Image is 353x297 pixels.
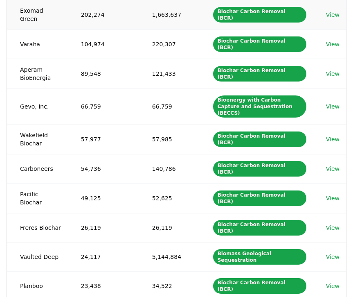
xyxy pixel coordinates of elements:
[7,29,68,59] td: Varaha
[213,95,306,118] div: Bioenergy with Carbon Capture and Sequestration (BECCS)
[213,7,306,23] div: Biochar Carbon Removal (BCR)
[7,88,68,124] td: Gevo, Inc.
[326,11,340,19] a: View
[213,278,306,294] div: Biochar Carbon Removal (BCR)
[326,102,340,111] a: View
[213,190,306,206] div: Biochar Carbon Removal (BCR)
[68,154,139,183] td: 54,736
[139,59,200,88] td: 121,433
[7,124,68,154] td: Wakefield Biochar
[326,194,340,202] a: View
[7,242,68,271] td: Vaulted Deep
[139,242,200,271] td: 5,144,884
[139,124,200,154] td: 57,985
[68,213,139,242] td: 26,119
[139,88,200,124] td: 66,759
[7,213,68,242] td: Freres Biochar
[326,70,340,78] a: View
[213,220,306,236] div: Biochar Carbon Removal (BCR)
[68,242,139,271] td: 24,117
[68,88,139,124] td: 66,759
[139,154,200,183] td: 140,786
[326,165,340,173] a: View
[213,131,306,147] div: Biochar Carbon Removal (BCR)
[68,59,139,88] td: 89,548
[326,135,340,143] a: View
[68,183,139,213] td: 49,125
[68,29,139,59] td: 104,974
[326,282,340,290] a: View
[213,36,306,52] div: Biochar Carbon Removal (BCR)
[326,253,340,261] a: View
[139,183,200,213] td: 52,625
[326,40,340,48] a: View
[213,161,306,177] div: Biochar Carbon Removal (BCR)
[213,249,306,265] div: Biomass Geological Sequestration
[68,124,139,154] td: 57,977
[7,183,68,213] td: Pacific Biochar
[7,59,68,88] td: Aperam BioEnergia
[326,224,340,232] a: View
[139,29,200,59] td: 220,307
[7,154,68,183] td: Carboneers
[213,66,306,82] div: Biochar Carbon Removal (BCR)
[139,213,200,242] td: 26,119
